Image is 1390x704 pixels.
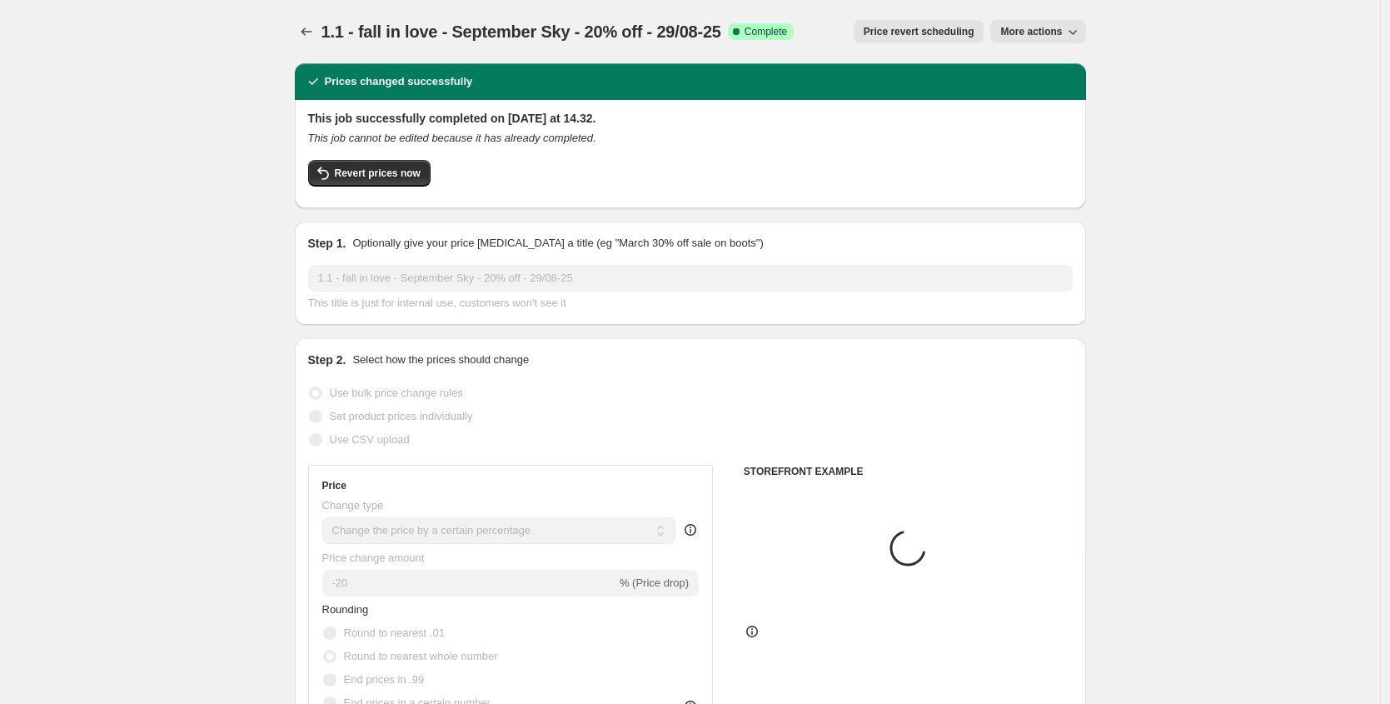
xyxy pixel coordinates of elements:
[745,25,787,38] span: Complete
[308,110,1073,127] h2: This job successfully completed on [DATE] at 14.32.
[864,25,974,38] span: Price revert scheduling
[682,522,699,538] div: help
[308,297,566,309] span: This title is just for internal use, customers won't see it
[330,410,473,422] span: Set product prices individually
[322,552,425,564] span: Price change amount
[322,499,384,512] span: Change type
[308,352,346,368] h2: Step 2.
[295,20,318,43] button: Price change jobs
[352,352,529,368] p: Select how the prices should change
[330,433,410,446] span: Use CSV upload
[308,235,346,252] h2: Step 1.
[321,22,721,41] span: 1.1 - fall in love - September Sky - 20% off - 29/08-25
[330,387,463,399] span: Use bulk price change rules
[308,160,431,187] button: Revert prices now
[335,167,421,180] span: Revert prices now
[325,73,473,90] h2: Prices changed successfully
[308,132,596,144] i: This job cannot be edited because it has already completed.
[990,20,1085,43] button: More actions
[344,627,445,639] span: Round to nearest .01
[322,603,369,616] span: Rounding
[322,570,616,597] input: -15
[344,673,425,686] span: End prices in .99
[620,577,689,589] span: % (Price drop)
[854,20,984,43] button: Price revert scheduling
[352,235,763,252] p: Optionally give your price [MEDICAL_DATA] a title (eg "March 30% off sale on boots")
[1000,25,1062,38] span: More actions
[344,650,498,662] span: Round to nearest whole number
[308,265,1073,292] input: 30% off holiday sale
[744,465,1073,478] h6: STOREFRONT EXAMPLE
[322,479,346,492] h3: Price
